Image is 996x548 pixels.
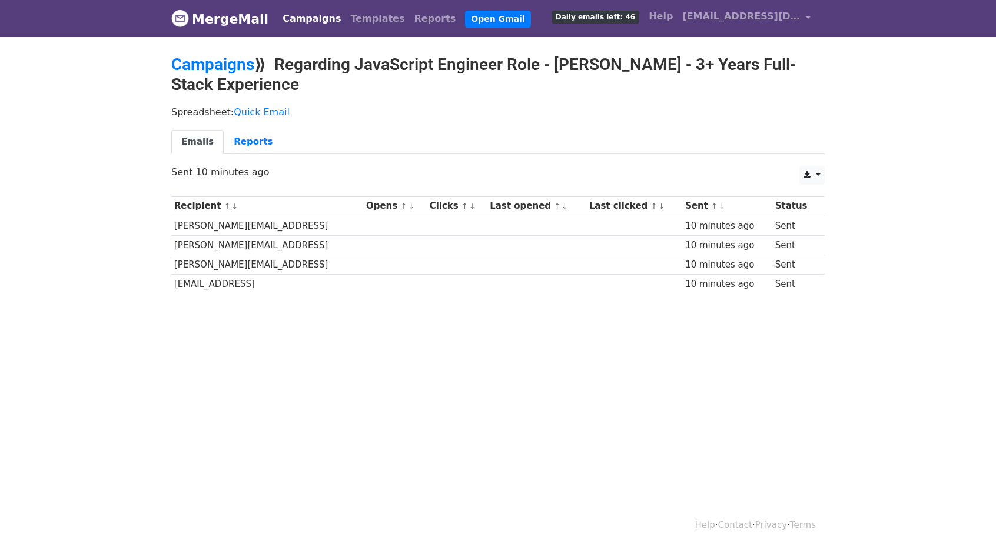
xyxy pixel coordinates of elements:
p: Spreadsheet: [171,106,825,118]
td: Sent [772,275,818,294]
span: Daily emails left: 46 [552,11,639,24]
td: [PERSON_NAME][EMAIL_ADDRESS] [171,216,363,235]
th: Opens [363,196,427,216]
th: Last clicked [586,196,682,216]
a: ↓ [231,202,238,210]
a: Open Gmail [465,11,530,28]
td: [PERSON_NAME][EMAIL_ADDRESS] [171,255,363,274]
th: Sent [682,196,772,216]
a: Help [695,520,715,530]
div: 10 minutes ago [685,219,769,233]
th: Status [772,196,818,216]
a: Contact [718,520,752,530]
img: MergeMail logo [171,9,189,27]
td: [EMAIL_ADDRESS] [171,275,363,294]
td: [PERSON_NAME][EMAIL_ADDRESS] [171,235,363,255]
th: Last opened [487,196,586,216]
a: Help [644,5,678,28]
a: Campaigns [171,55,254,74]
a: Templates [346,7,409,31]
a: Reports [410,7,461,31]
a: Terms [790,520,816,530]
a: ↓ [719,202,725,210]
a: ↑ [711,202,718,210]
a: [EMAIL_ADDRESS][DOMAIN_NAME] [678,5,815,32]
a: MergeMail [171,6,268,31]
a: Daily emails left: 46 [547,5,644,28]
a: ↑ [400,202,407,210]
p: Sent 10 minutes ago [171,166,825,178]
a: Reports [224,130,283,154]
a: ↓ [658,202,665,210]
h2: ⟫ Regarding JavaScript Engineer Role - [PERSON_NAME] - 3+ Years Full-Stack Experience [171,55,825,94]
a: Campaigns [278,7,346,31]
div: 10 minutes ago [685,278,769,291]
div: 10 minutes ago [685,258,769,272]
th: Clicks [427,196,487,216]
a: Quick Email [234,106,290,118]
a: ↑ [554,202,560,210]
a: ↑ [651,202,658,210]
a: Privacy [755,520,787,530]
td: Sent [772,216,818,235]
th: Recipient [171,196,363,216]
a: ↓ [469,202,476,210]
td: Sent [772,235,818,255]
td: Sent [772,255,818,274]
a: ↑ [462,202,468,210]
a: ↓ [562,202,568,210]
span: [EMAIL_ADDRESS][DOMAIN_NAME] [682,9,800,24]
a: ↓ [408,202,414,210]
div: 10 minutes ago [685,239,769,252]
a: ↑ [224,202,231,210]
a: Emails [171,130,224,154]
